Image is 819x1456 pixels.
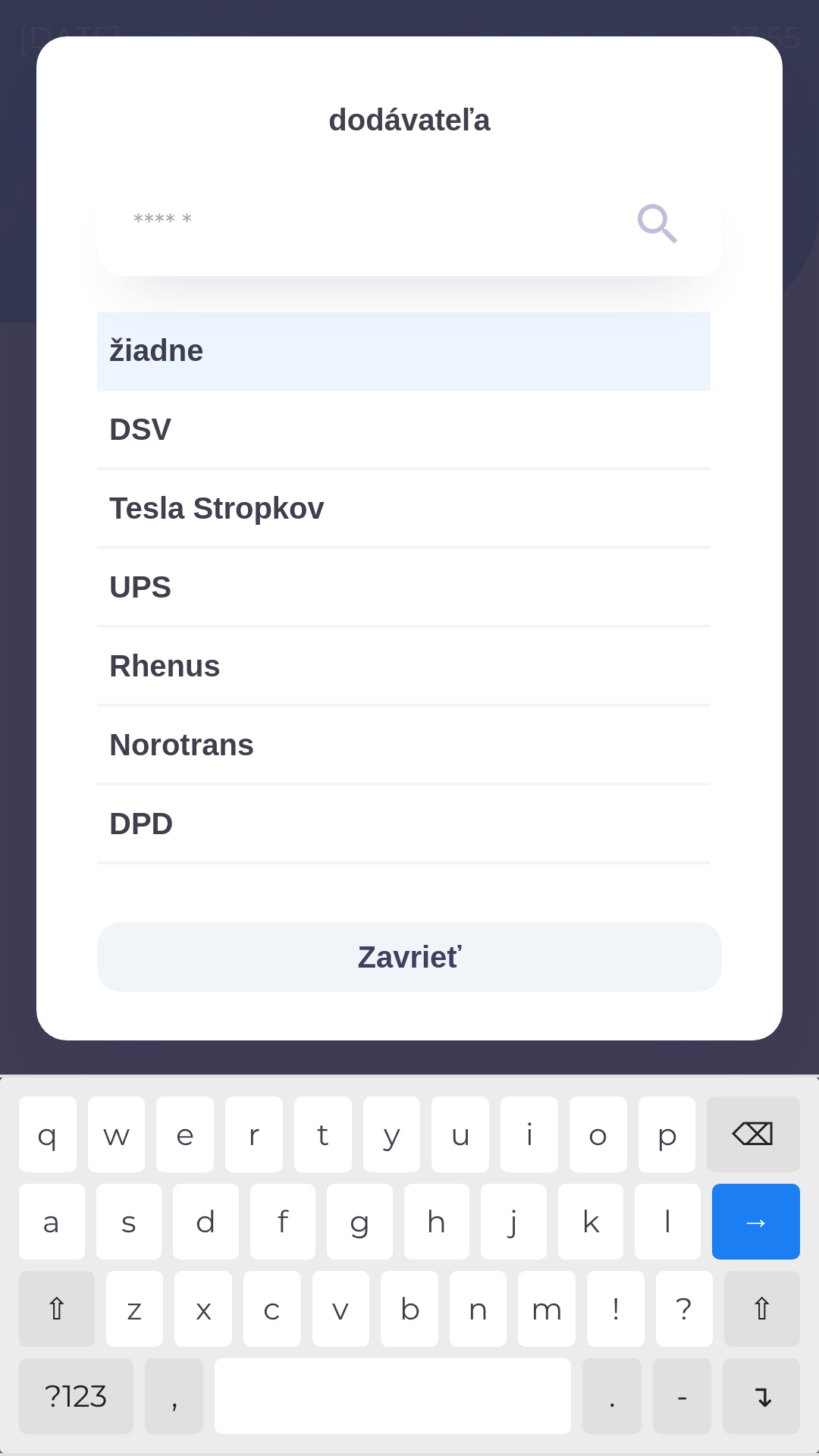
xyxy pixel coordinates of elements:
[97,786,711,861] div: DPD
[109,643,698,689] span: Rhenus
[97,549,711,625] div: UPS
[97,922,722,992] button: Zavrieť
[97,470,711,546] div: Tesla Stropkov
[97,707,711,783] div: Norotrans
[109,722,698,767] span: Norotrans
[109,406,698,452] span: DSV
[97,391,711,467] div: DSV
[97,97,722,143] p: dodávateľa
[109,485,698,531] span: Tesla Stropkov
[109,564,698,610] span: UPS
[97,864,711,940] div: Intime Express
[97,628,711,704] div: Rhenus
[97,312,711,388] div: žiadne
[109,328,698,373] span: žiadne
[109,801,698,846] span: DPD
